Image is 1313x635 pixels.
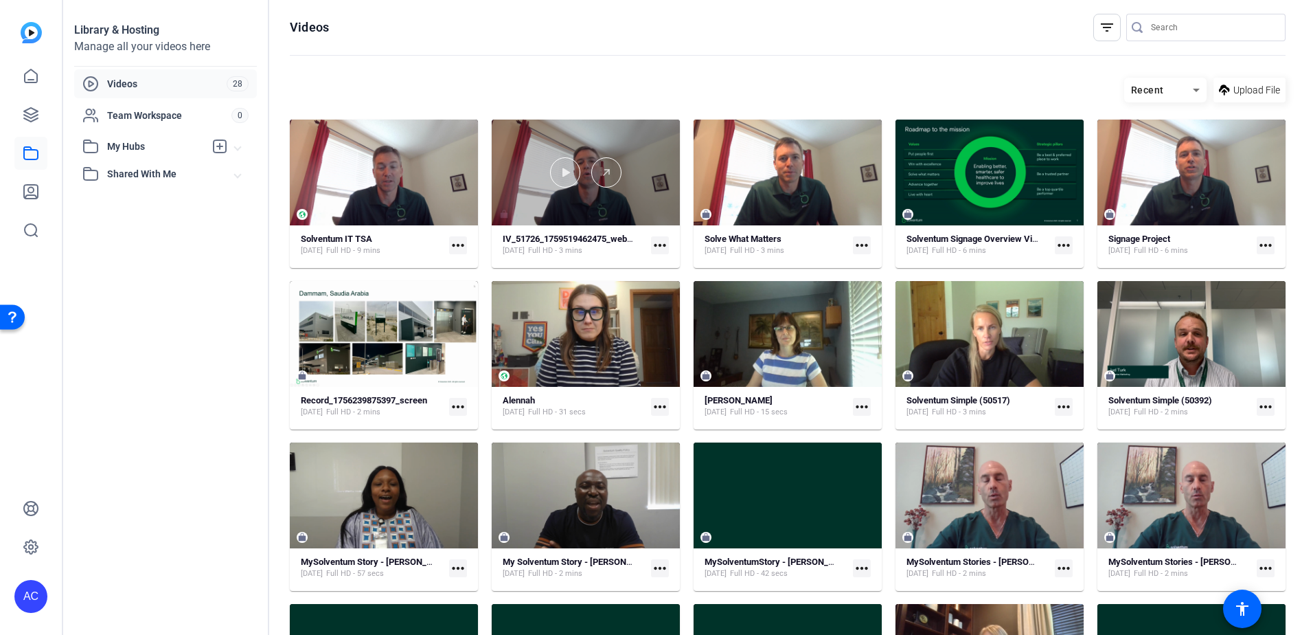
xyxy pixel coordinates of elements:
[107,109,231,122] span: Team Workspace
[107,140,205,154] span: My Hubs
[906,395,1049,418] a: Solventum Simple (50517)[DATE]Full HD - 3 mins
[301,234,372,244] strong: Solventum IT TSA
[705,557,856,567] strong: MySolventumStory - [PERSON_NAME]
[1131,85,1164,96] span: Recent
[326,245,380,256] span: Full HD - 9 mins
[227,76,249,91] span: 28
[301,568,323,579] span: [DATE]
[1099,19,1115,36] mat-icon: filter_list
[301,407,323,418] span: [DATE]
[1108,557,1268,567] strong: MySolventum Stories - [PERSON_NAME]
[1233,83,1280,98] span: Upload File
[1108,395,1212,405] strong: Solventum Simple (50392)
[301,557,454,567] strong: MySolventum Story - [PERSON_NAME]
[906,234,1047,244] strong: Solventum Signage Overview Video
[705,407,727,418] span: [DATE]
[705,557,847,579] a: MySolventumStory - [PERSON_NAME][DATE]Full HD - 42 secs
[1134,407,1188,418] span: Full HD - 2 mins
[651,559,669,577] mat-icon: more_horiz
[906,557,1108,567] strong: MySolventum Stories - [PERSON_NAME] (External)
[932,245,986,256] span: Full HD - 6 mins
[1108,234,1251,256] a: Signage Project[DATE]Full HD - 6 mins
[906,245,928,256] span: [DATE]
[906,407,928,418] span: [DATE]
[503,557,646,579] a: My Solventum Story - [PERSON_NAME][DATE]Full HD - 2 mins
[705,234,847,256] a: Solve What Matters[DATE]Full HD - 3 mins
[301,234,444,256] a: Solventum IT TSA[DATE]Full HD - 9 mins
[1108,407,1130,418] span: [DATE]
[503,234,644,244] strong: IV_51726_1759519462475_webcam
[301,395,444,418] a: Record_1756239875397_screen[DATE]Full HD - 2 mins
[503,395,535,405] strong: Alennah
[853,559,871,577] mat-icon: more_horiz
[301,395,427,405] strong: Record_1756239875397_screen
[1055,398,1073,416] mat-icon: more_horiz
[906,395,1010,405] strong: Solventum Simple (50517)
[651,398,669,416] mat-icon: more_horiz
[705,234,781,244] strong: Solve What Matters
[74,160,257,188] mat-expansion-panel-header: Shared With Me
[1108,568,1130,579] span: [DATE]
[449,559,467,577] mat-icon: more_horiz
[449,236,467,254] mat-icon: more_horiz
[74,38,257,55] div: Manage all your videos here
[326,568,384,579] span: Full HD - 57 secs
[906,568,928,579] span: [DATE]
[1257,559,1275,577] mat-icon: more_horiz
[528,568,582,579] span: Full HD - 2 mins
[705,245,727,256] span: [DATE]
[1234,601,1251,617] mat-icon: accessibility
[290,19,329,36] h1: Videos
[503,234,646,256] a: IV_51726_1759519462475_webcam[DATE]Full HD - 3 mins
[1134,568,1188,579] span: Full HD - 2 mins
[503,395,646,418] a: Alennah[DATE]Full HD - 31 secs
[74,133,257,160] mat-expansion-panel-header: My Hubs
[1108,245,1130,256] span: [DATE]
[705,568,727,579] span: [DATE]
[853,398,871,416] mat-icon: more_horiz
[301,557,444,579] a: MySolventum Story - [PERSON_NAME][DATE]Full HD - 57 secs
[906,557,1049,579] a: MySolventum Stories - [PERSON_NAME] (External)[DATE]Full HD - 2 mins
[1108,557,1251,579] a: MySolventum Stories - [PERSON_NAME][DATE]Full HD - 2 mins
[1151,19,1275,36] input: Search
[853,236,871,254] mat-icon: more_horiz
[107,77,227,91] span: Videos
[1213,78,1286,102] button: Upload File
[21,22,42,43] img: blue-gradient.svg
[932,568,986,579] span: Full HD - 2 mins
[503,245,525,256] span: [DATE]
[1055,559,1073,577] mat-icon: more_horiz
[503,407,525,418] span: [DATE]
[107,167,235,181] span: Shared With Me
[906,234,1049,256] a: Solventum Signage Overview Video[DATE]Full HD - 6 mins
[301,245,323,256] span: [DATE]
[651,236,669,254] mat-icon: more_horiz
[14,580,47,613] div: AC
[1257,236,1275,254] mat-icon: more_horiz
[503,568,525,579] span: [DATE]
[1134,245,1188,256] span: Full HD - 6 mins
[1108,234,1170,244] strong: Signage Project
[932,407,986,418] span: Full HD - 3 mins
[1108,395,1251,418] a: Solventum Simple (50392)[DATE]Full HD - 2 mins
[730,568,788,579] span: Full HD - 42 secs
[730,245,784,256] span: Full HD - 3 mins
[1055,236,1073,254] mat-icon: more_horiz
[1257,398,1275,416] mat-icon: more_horiz
[326,407,380,418] span: Full HD - 2 mins
[74,22,257,38] div: Library & Hosting
[528,407,586,418] span: Full HD - 31 secs
[730,407,788,418] span: Full HD - 15 secs
[705,395,847,418] a: [PERSON_NAME][DATE]Full HD - 15 secs
[705,395,773,405] strong: [PERSON_NAME]
[528,245,582,256] span: Full HD - 3 mins
[503,557,658,567] strong: My Solventum Story - [PERSON_NAME]
[231,108,249,123] span: 0
[449,398,467,416] mat-icon: more_horiz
